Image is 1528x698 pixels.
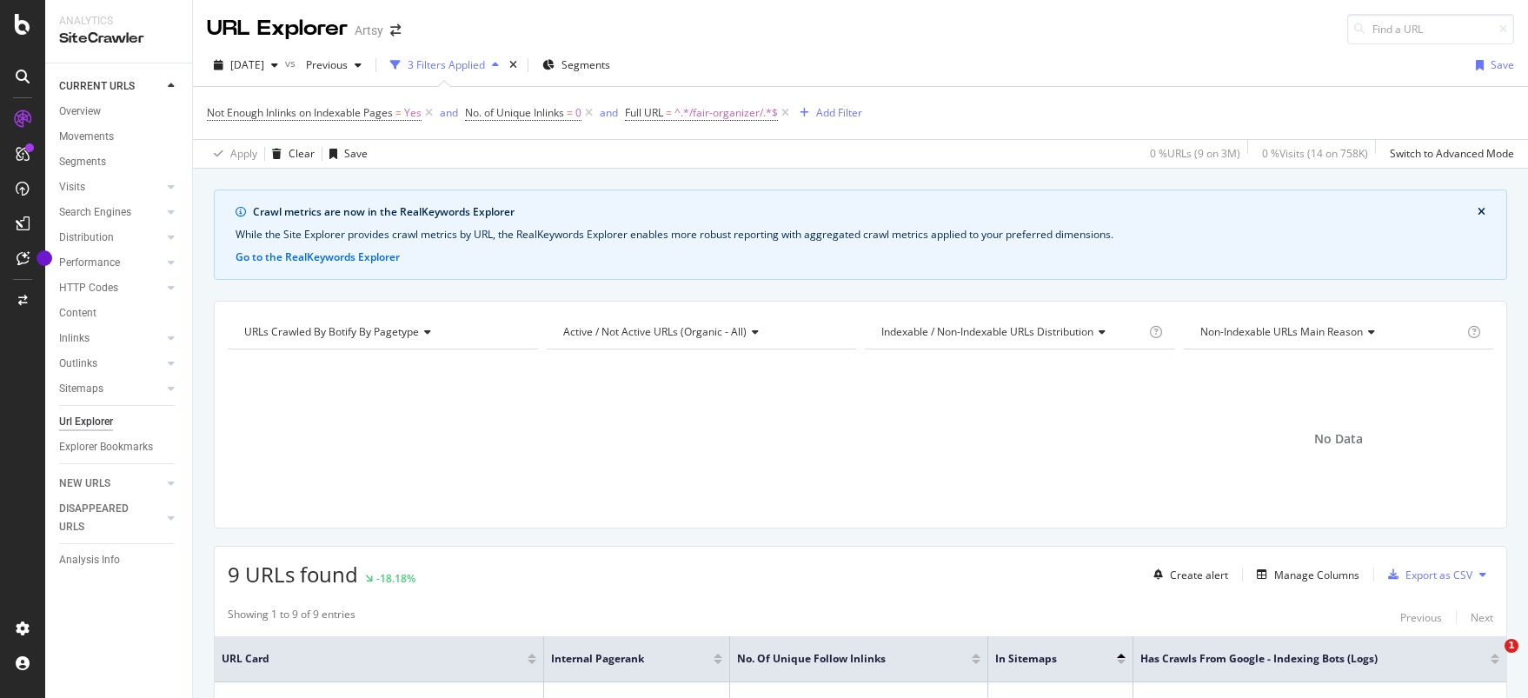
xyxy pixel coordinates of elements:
[37,250,52,266] div: Tooltip anchor
[383,51,506,79] button: 3 Filters Applied
[1146,561,1228,588] button: Create alert
[59,475,163,493] a: NEW URLS
[59,279,118,297] div: HTTP Codes
[59,438,180,456] a: Explorer Bookmarks
[1180,529,1528,651] iframe: Intercom notifications message
[404,101,422,125] span: Yes
[390,24,401,37] div: arrow-right-arrow-left
[59,153,180,171] a: Segments
[253,204,1478,220] div: Crawl metrics are now in the RealKeywords Explorer
[59,551,180,569] a: Analysis Info
[59,229,163,247] a: Distribution
[625,105,663,120] span: Full URL
[1140,651,1465,667] span: Has Crawls from Google - Indexing Bots (Logs)
[59,500,147,536] div: DISAPPEARED URLS
[59,355,163,373] a: Outlinks
[207,105,393,120] span: Not Enough Inlinks on Indexable Pages
[59,413,180,431] a: Url Explorer
[1200,324,1363,339] span: Non-Indexable URLs Main Reason
[228,607,355,628] div: Showing 1 to 9 of 9 entries
[600,105,618,120] div: and
[59,551,120,569] div: Analysis Info
[440,105,458,120] div: and
[395,105,402,120] span: =
[440,104,458,121] button: and
[59,103,101,121] div: Overview
[355,22,383,39] div: Artsy
[793,103,862,123] button: Add Filter
[561,57,610,72] span: Segments
[560,318,841,346] h4: Active / Not Active URLs
[1505,639,1518,653] span: 1
[1473,201,1490,223] button: close banner
[59,203,163,222] a: Search Engines
[344,146,368,161] div: Save
[535,51,617,79] button: Segments
[59,475,110,493] div: NEW URLS
[299,51,369,79] button: Previous
[59,178,85,196] div: Visits
[59,14,178,29] div: Analytics
[214,189,1507,280] div: info banner
[1197,318,1465,346] h4: Non-Indexable URLs Main Reason
[285,56,299,70] span: vs
[59,77,135,96] div: CURRENT URLS
[244,324,419,339] span: URLs Crawled By Botify By pagetype
[59,103,180,121] a: Overview
[59,329,163,348] a: Inlinks
[567,105,573,120] span: =
[59,329,90,348] div: Inlinks
[1262,146,1368,161] div: 0 % Visits ( 14 on 758K )
[666,105,672,120] span: =
[674,101,778,125] span: ^.*/fair-organizer/.*$
[551,651,688,667] span: Internal Pagerank
[289,146,315,161] div: Clear
[59,500,163,536] a: DISAPPEARED URLS
[222,651,523,667] span: URL Card
[878,318,1146,346] h4: Indexable / Non-Indexable URLs Distribution
[59,304,96,322] div: Content
[376,571,415,586] div: -18.18%
[881,324,1093,339] span: Indexable / Non-Indexable URLs distribution
[228,560,358,588] span: 9 URLs found
[59,29,178,49] div: SiteCrawler
[59,203,131,222] div: Search Engines
[241,318,522,346] h4: URLs Crawled By Botify By pagetype
[322,140,368,168] button: Save
[207,14,348,43] div: URL Explorer
[600,104,618,121] button: and
[59,128,114,146] div: Movements
[230,146,257,161] div: Apply
[506,57,521,74] div: times
[59,355,97,373] div: Outlinks
[59,380,163,398] a: Sitemaps
[1314,430,1363,448] span: No Data
[59,178,163,196] a: Visits
[265,140,315,168] button: Clear
[816,105,862,120] div: Add Filter
[236,227,1485,243] div: While the Site Explorer provides crawl metrics by URL, the RealKeywords Explorer enables more rob...
[563,324,747,339] span: Active / Not Active URLs (organic - all)
[1469,51,1514,79] button: Save
[59,229,114,247] div: Distribution
[59,304,180,322] a: Content
[59,413,113,431] div: Url Explorer
[59,380,103,398] div: Sitemaps
[299,57,348,72] span: Previous
[1491,57,1514,72] div: Save
[1469,639,1511,681] iframe: Intercom live chat
[59,438,153,456] div: Explorer Bookmarks
[207,51,285,79] button: [DATE]
[59,128,180,146] a: Movements
[995,651,1091,667] span: In Sitemaps
[737,651,946,667] span: No. of Unique Follow Inlinks
[1347,14,1514,44] input: Find a URL
[1150,146,1240,161] div: 0 % URLs ( 9 on 3M )
[575,101,581,125] span: 0
[59,254,163,272] a: Performance
[59,77,163,96] a: CURRENT URLS
[230,57,264,72] span: 2025 Aug. 28th
[1170,568,1228,582] div: Create alert
[465,105,564,120] span: No. of Unique Inlinks
[59,254,120,272] div: Performance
